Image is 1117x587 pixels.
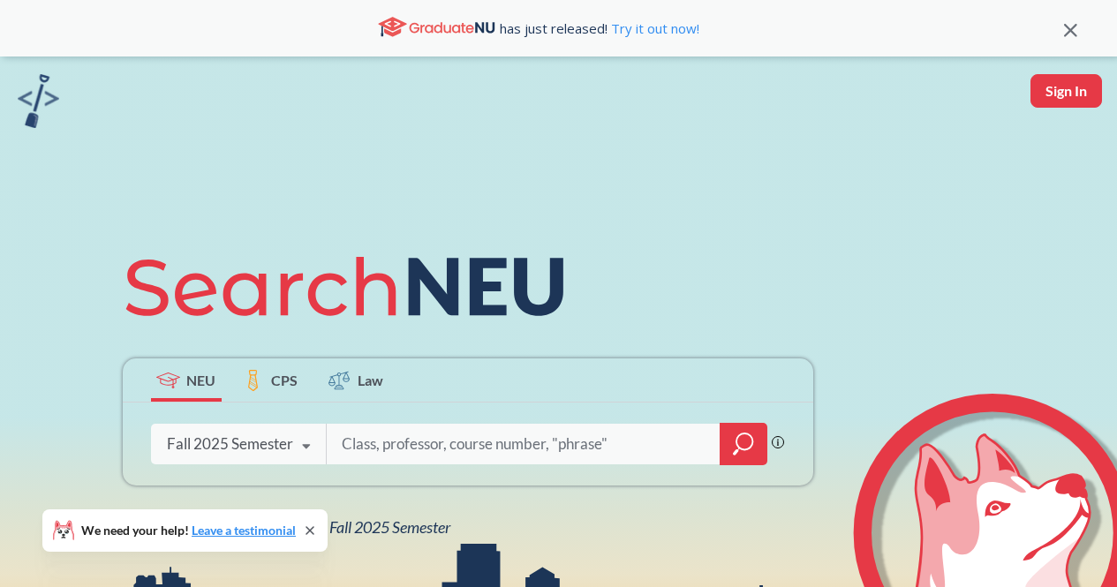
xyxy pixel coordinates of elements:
span: has just released! [500,19,699,38]
span: NEU [186,370,215,390]
svg: magnifying glass [733,432,754,456]
span: Law [358,370,383,390]
a: Try it out now! [608,19,699,37]
a: sandbox logo [18,74,59,133]
img: sandbox logo [18,74,59,128]
input: Class, professor, course number, "phrase" [340,425,707,463]
div: Fall 2025 Semester [167,434,293,454]
a: Leave a testimonial [192,523,296,538]
span: CPS [271,370,298,390]
button: Sign In [1030,74,1102,108]
span: View all classes for [167,517,450,537]
span: We need your help! [81,524,296,537]
div: magnifying glass [720,423,767,465]
span: NEU Fall 2025 Semester [296,517,450,537]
